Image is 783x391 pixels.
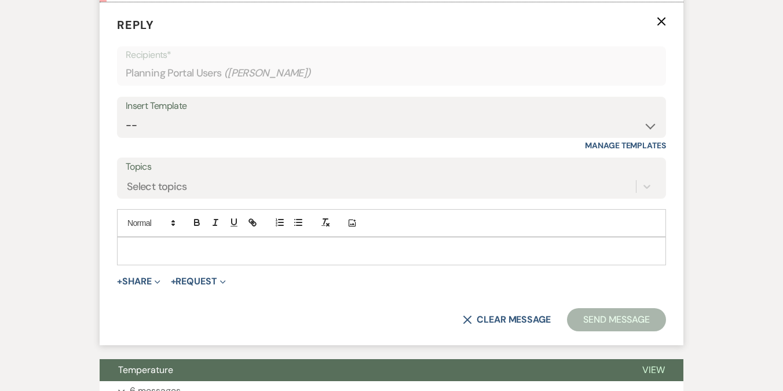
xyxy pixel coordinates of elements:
[127,179,187,195] div: Select topics
[117,277,160,286] button: Share
[624,359,683,381] button: View
[126,47,657,63] p: Recipients*
[117,17,154,32] span: Reply
[126,98,657,115] div: Insert Template
[585,140,666,151] a: Manage Templates
[126,62,657,85] div: Planning Portal Users
[118,364,173,376] span: Temperature
[117,277,122,286] span: +
[224,65,311,81] span: ( [PERSON_NAME] )
[171,277,176,286] span: +
[567,308,666,331] button: Send Message
[100,359,624,381] button: Temperature
[171,277,226,286] button: Request
[463,315,551,324] button: Clear message
[642,364,665,376] span: View
[126,159,657,176] label: Topics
